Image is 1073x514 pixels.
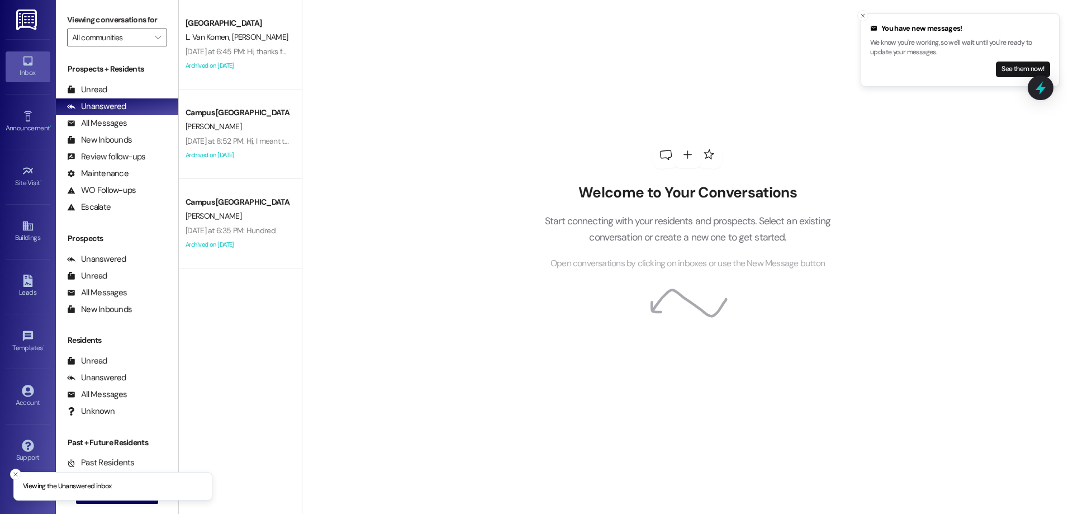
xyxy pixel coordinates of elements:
label: Viewing conversations for [67,11,167,29]
div: Prospects [56,233,178,244]
span: [PERSON_NAME] [232,32,288,42]
p: Viewing the Unanswered inbox [23,482,112,492]
div: Campus [GEOGRAPHIC_DATA] [186,107,289,119]
div: New Inbounds [67,304,132,315]
div: Past + Future Residents [56,437,178,449]
a: Leads [6,271,50,301]
p: Start connecting with your residents and prospects. Select an existing conversation or create a n... [528,213,847,245]
div: Unknown [67,405,115,417]
div: Past Residents [67,457,135,469]
div: All Messages [67,117,127,129]
span: [PERSON_NAME] [186,121,241,131]
button: See them now! [996,62,1050,77]
div: Unread [67,270,107,282]
a: Account [6,381,50,412]
span: L. Van Komen [186,32,232,42]
div: Archived on [DATE] [184,148,290,162]
div: Unread [67,355,107,367]
div: Campus [GEOGRAPHIC_DATA] [186,196,289,208]
div: All Messages [67,389,127,400]
div: [GEOGRAPHIC_DATA] [186,17,289,29]
div: Escalate [67,201,111,213]
button: Close toast [857,10,868,21]
div: Review follow-ups [67,151,145,163]
h2: Welcome to Your Conversations [528,184,847,202]
div: [DATE] at 8:52 PM: Hi, I meant to move in 8/24 instead of 8/23. Is that okay, or is it too late t... [186,136,649,146]
input: All communities [72,29,149,46]
a: Support [6,436,50,466]
a: Site Visit • [6,162,50,192]
a: Buildings [6,216,50,247]
span: Open conversations by clicking on inboxes or use the New Message button [550,257,825,271]
span: • [40,177,42,185]
a: Templates • [6,327,50,357]
div: All Messages [67,287,127,299]
div: Unanswered [67,101,126,112]
div: Maintenance [67,168,129,180]
div: WO Follow-ups [67,185,136,196]
div: Prospects + Residents [56,63,178,75]
div: Unanswered [67,372,126,384]
div: New Inbounds [67,134,132,146]
div: Archived on [DATE] [184,59,290,73]
button: Close toast [10,469,21,480]
div: Unanswered [67,253,126,265]
a: Inbox [6,51,50,82]
p: We know you're working, so we'll wait until you're ready to update your messages. [870,38,1050,58]
div: Archived on [DATE] [184,238,290,252]
div: You have new messages! [870,23,1050,34]
div: [DATE] at 6:35 PM: Hundred [186,225,276,235]
span: • [43,342,45,350]
div: Unread [67,84,107,96]
img: ResiDesk Logo [16,10,39,30]
i:  [155,33,161,42]
div: Residents [56,334,178,346]
span: [PERSON_NAME] [186,211,241,221]
span: • [50,122,51,130]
